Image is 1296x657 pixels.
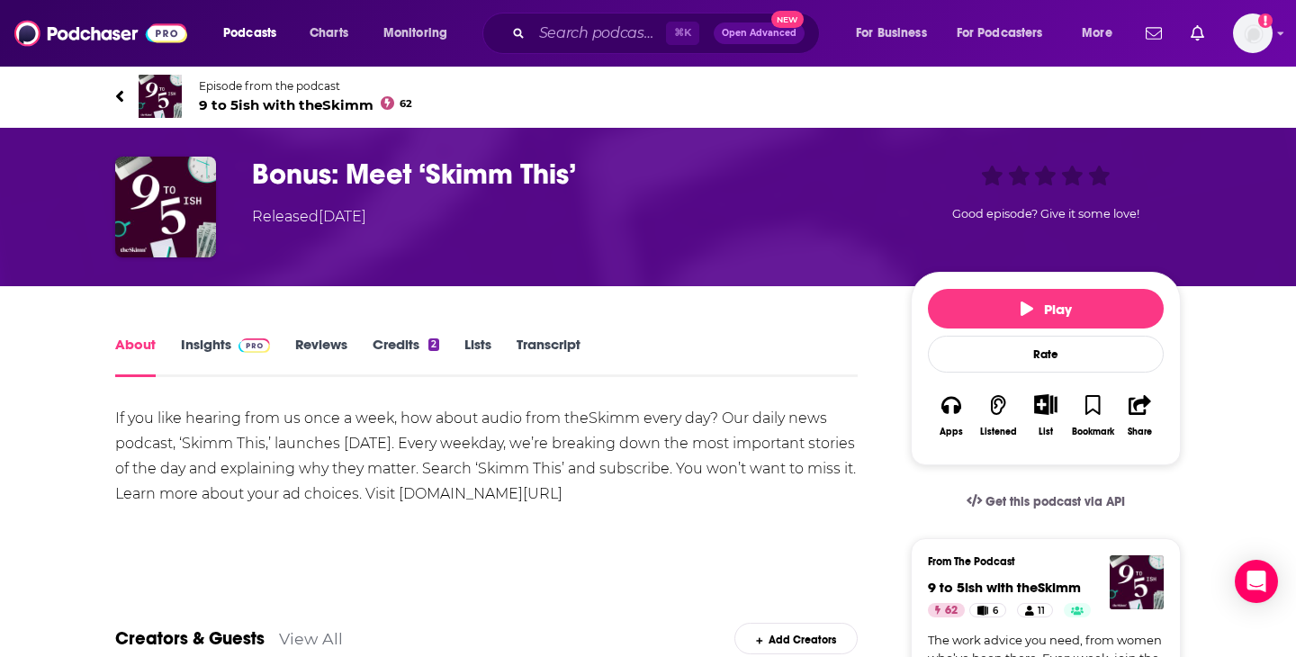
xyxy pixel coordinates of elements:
span: Play [1021,301,1072,318]
span: For Business [856,21,927,46]
img: Bonus: Meet ‘Skimm This’ [115,157,216,257]
span: 9 to 5ish with theSkimm [199,96,412,113]
a: 9 to 5ish with theSkimm [928,579,1081,596]
img: User Profile [1233,13,1273,53]
input: Search podcasts, credits, & more... [532,19,666,48]
div: Show More ButtonList [1022,382,1069,448]
button: open menu [371,19,471,48]
img: 9 to 5ish with theSkimm [1110,555,1164,609]
button: Apps [928,382,975,448]
button: Show profile menu [1233,13,1273,53]
span: ⌘ K [666,22,699,45]
span: More [1082,21,1112,46]
button: Listened [975,382,1021,448]
div: Bookmark [1072,427,1114,437]
button: Show More Button [1027,394,1064,414]
span: 62 [400,100,412,108]
div: Rate [928,336,1164,373]
div: 2 [428,338,439,351]
a: 6 [969,603,1006,617]
a: View All [279,629,343,648]
div: Apps [940,427,963,437]
span: Charts [310,21,348,46]
div: List [1039,426,1053,437]
span: Logged in as zeke_lerner [1233,13,1273,53]
button: Share [1117,382,1164,448]
button: Bookmark [1069,382,1116,448]
span: New [771,11,804,28]
span: Episode from the podcast [199,79,412,93]
span: Get this podcast via API [985,494,1125,509]
div: Search podcasts, credits, & more... [499,13,837,54]
button: open menu [843,19,949,48]
span: For Podcasters [957,21,1043,46]
span: Good episode? Give it some love! [952,207,1139,220]
span: Open Advanced [722,29,796,38]
a: 9 to 5ish with theSkimmEpisode from the podcast9 to 5ish with theSkimm62 [115,75,1181,118]
span: 6 [993,602,998,620]
img: 9 to 5ish with theSkimm [139,75,182,118]
a: Show notifications dropdown [1183,18,1211,49]
a: InsightsPodchaser Pro [181,336,270,377]
a: Show notifications dropdown [1138,18,1169,49]
button: Open AdvancedNew [714,22,805,44]
div: If you like hearing from us once a week, how about audio from theSkimm every day? Our daily news ... [115,406,858,507]
a: Lists [464,336,491,377]
div: Share [1128,427,1152,437]
span: Podcasts [223,21,276,46]
a: Creators & Guests [115,627,265,650]
button: open menu [1069,19,1135,48]
a: 62 [928,603,965,617]
img: Podchaser - Follow, Share and Rate Podcasts [14,16,187,50]
h1: Bonus: Meet ‘Skimm This’ [252,157,882,192]
div: Open Intercom Messenger [1235,560,1278,603]
span: 62 [945,602,958,620]
span: 11 [1038,602,1045,620]
a: Transcript [517,336,580,377]
button: open menu [211,19,300,48]
button: Play [928,289,1164,328]
a: Credits2 [373,336,439,377]
button: open menu [945,19,1069,48]
a: Get this podcast via API [952,480,1139,524]
h3: From The Podcast [928,555,1149,568]
a: About [115,336,156,377]
img: Podchaser Pro [238,338,270,353]
span: Monitoring [383,21,447,46]
svg: Add a profile image [1258,13,1273,28]
a: 11 [1017,603,1053,617]
div: Listened [980,427,1017,437]
a: Reviews [295,336,347,377]
a: Charts [298,19,359,48]
div: Add Creators [734,623,858,654]
div: Released [DATE] [252,206,366,228]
